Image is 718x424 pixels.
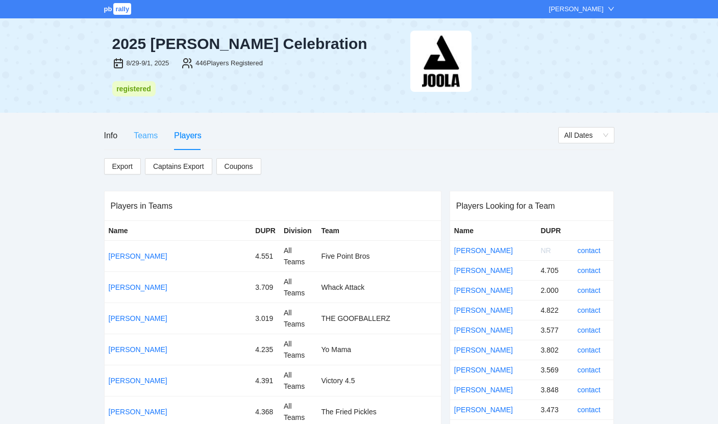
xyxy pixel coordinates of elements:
[216,158,261,174] button: Coupons
[454,326,513,334] a: [PERSON_NAME]
[317,365,441,396] td: Victory 4.5
[454,286,513,294] a: [PERSON_NAME]
[454,246,513,255] a: [PERSON_NAME]
[540,225,569,236] div: DUPR
[456,191,608,220] div: Players Looking for a Team
[109,283,167,291] a: [PERSON_NAME]
[540,246,551,255] span: NR
[454,366,513,374] a: [PERSON_NAME]
[540,406,558,414] span: 3.473
[115,83,153,94] div: registered
[127,58,169,68] div: 8/29-9/1, 2025
[109,345,167,354] a: [PERSON_NAME]
[564,128,608,143] span: All Dates
[251,303,280,334] td: 3.019
[113,3,131,15] span: rally
[251,365,280,396] td: 4.391
[577,406,600,414] a: contact
[225,161,253,172] span: Coupons
[577,326,600,334] a: contact
[111,191,435,220] div: Players in Teams
[454,266,513,275] a: [PERSON_NAME]
[540,346,558,354] span: 3.802
[540,266,558,275] span: 4.705
[540,386,558,394] span: 3.848
[454,225,533,236] div: Name
[454,306,513,314] a: [PERSON_NAME]
[540,286,558,294] span: 2.000
[577,366,600,374] a: contact
[577,266,600,275] a: contact
[454,406,513,414] a: [PERSON_NAME]
[112,35,402,53] div: 2025 [PERSON_NAME] Celebration
[251,272,280,303] td: 3.709
[577,306,600,314] a: contact
[577,386,600,394] a: contact
[280,241,317,272] td: All Teams
[195,58,263,68] div: 446 Players Registered
[577,246,600,255] a: contact
[109,408,167,416] a: [PERSON_NAME]
[153,159,204,174] span: Captains Export
[608,6,614,12] span: down
[104,5,133,13] a: pbrally
[174,129,201,142] div: Players
[251,334,280,365] td: 4.235
[104,158,141,174] a: Export
[280,334,317,365] td: All Teams
[280,272,317,303] td: All Teams
[109,314,167,322] a: [PERSON_NAME]
[109,225,247,236] div: Name
[134,129,158,142] div: Teams
[549,4,604,14] div: [PERSON_NAME]
[280,365,317,396] td: All Teams
[255,225,276,236] div: DUPR
[109,377,167,385] a: [PERSON_NAME]
[284,225,313,236] div: Division
[104,5,112,13] span: pb
[280,303,317,334] td: All Teams
[454,386,513,394] a: [PERSON_NAME]
[577,286,600,294] a: contact
[577,346,600,354] a: contact
[317,241,441,272] td: Five Point Bros
[317,334,441,365] td: Yo Mama
[321,225,437,236] div: Team
[540,306,558,314] span: 4.822
[540,326,558,334] span: 3.577
[317,272,441,303] td: Whack Attack
[251,241,280,272] td: 4.551
[109,252,167,260] a: [PERSON_NAME]
[410,31,472,92] img: joola-black.png
[454,346,513,354] a: [PERSON_NAME]
[112,159,133,174] span: Export
[540,366,558,374] span: 3.569
[317,303,441,334] td: THE GOOFBALLERZ
[104,129,118,142] div: Info
[145,158,212,174] a: Captains Export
